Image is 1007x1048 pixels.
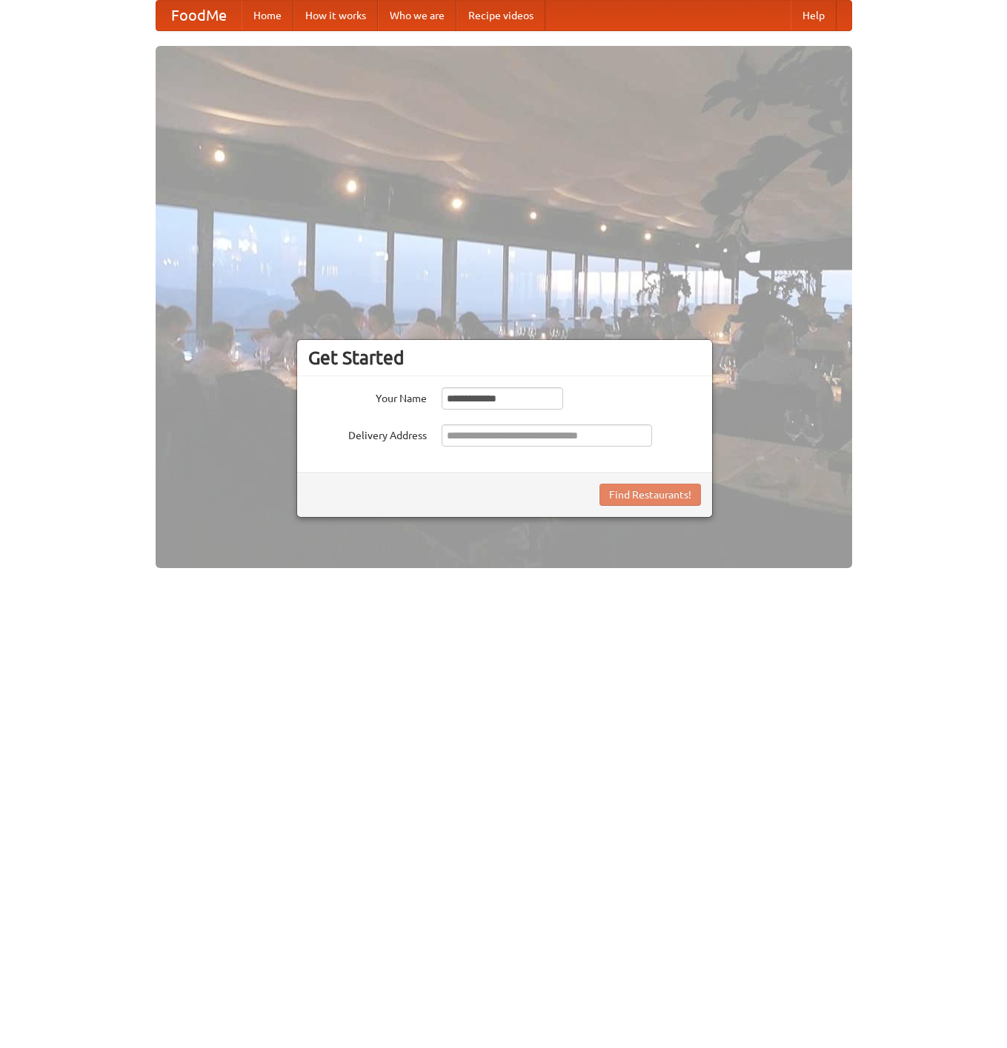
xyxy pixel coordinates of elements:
[378,1,456,30] a: Who we are
[308,347,701,369] h3: Get Started
[599,484,701,506] button: Find Restaurants!
[308,424,427,443] label: Delivery Address
[242,1,293,30] a: Home
[791,1,837,30] a: Help
[293,1,378,30] a: How it works
[456,1,545,30] a: Recipe videos
[156,1,242,30] a: FoodMe
[308,387,427,406] label: Your Name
